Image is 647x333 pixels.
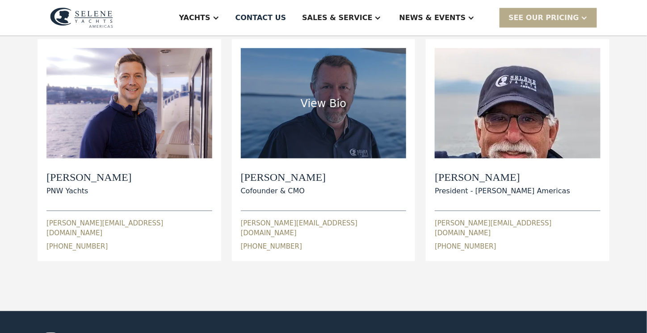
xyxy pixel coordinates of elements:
div: View Bio[PERSON_NAME]Cofounder & CMO[PERSON_NAME][EMAIL_ADDRESS][DOMAIN_NAME][PHONE_NUMBER] [241,48,407,252]
div: SEE Our Pricing [500,8,597,27]
h2: [PERSON_NAME] [435,171,570,184]
div: [PERSON_NAME]PNW Yachts[PERSON_NAME][EMAIL_ADDRESS][DOMAIN_NAME][PHONE_NUMBER] [46,48,212,252]
div: [PERSON_NAME][EMAIL_ADDRESS][DOMAIN_NAME] [241,218,407,238]
div: View Bio [301,96,346,112]
div: [PHONE_NUMBER] [241,242,302,252]
div: [PHONE_NUMBER] [435,242,496,252]
img: logo [50,8,113,28]
div: [PHONE_NUMBER] [46,242,108,252]
div: [PERSON_NAME]President - [PERSON_NAME] Americas[PERSON_NAME][EMAIL_ADDRESS][DOMAIN_NAME][PHONE_NU... [435,48,601,252]
h2: [PERSON_NAME] [46,171,132,184]
div: PNW Yachts [46,186,132,196]
div: Contact US [235,12,286,23]
div: Yachts [179,12,210,23]
div: President - [PERSON_NAME] Americas [435,186,570,196]
div: News & EVENTS [399,12,466,23]
div: [PERSON_NAME][EMAIL_ADDRESS][DOMAIN_NAME] [46,218,212,238]
div: SEE Our Pricing [508,12,579,23]
h2: [PERSON_NAME] [241,171,326,184]
div: Sales & Service [302,12,372,23]
div: [PERSON_NAME][EMAIL_ADDRESS][DOMAIN_NAME] [435,218,601,238]
div: Cofounder & CMO [241,186,326,196]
